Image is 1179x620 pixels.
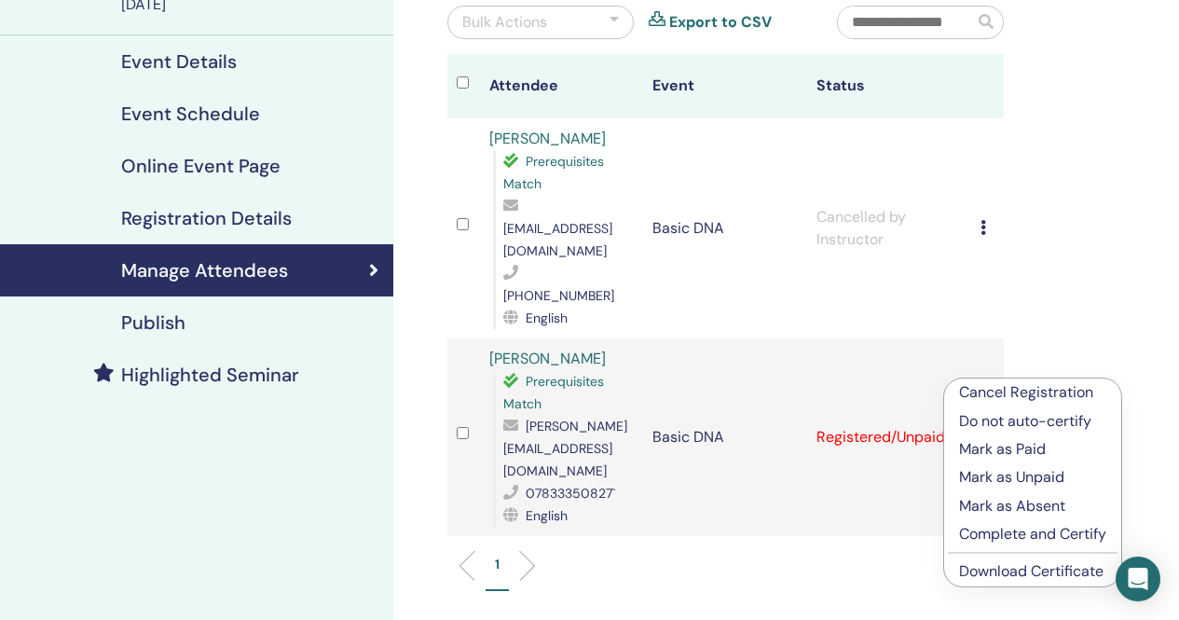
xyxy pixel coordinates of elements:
[462,11,547,34] div: Bulk Actions
[489,349,606,368] a: [PERSON_NAME]
[121,207,292,229] h4: Registration Details
[526,485,615,502] span: 07833350827`
[121,103,260,125] h4: Event Schedule
[959,561,1104,581] a: Download Certificate
[959,410,1106,433] p: Do not auto-certify
[121,155,281,177] h4: Online Event Page
[959,523,1106,545] p: Complete and Certify
[669,11,772,34] a: Export to CSV
[643,118,807,338] td: Basic DNA
[643,338,807,536] td: Basic DNA
[480,54,644,118] th: Attendee
[959,438,1106,461] p: Mark as Paid
[503,220,612,259] span: [EMAIL_ADDRESS][DOMAIN_NAME]
[959,466,1106,489] p: Mark as Unpaid
[526,310,568,326] span: English
[1116,557,1160,601] div: Open Intercom Messenger
[121,50,237,73] h4: Event Details
[121,364,299,386] h4: Highlighted Seminar
[503,287,614,304] span: [PHONE_NUMBER]
[503,373,604,412] span: Prerequisites Match
[495,555,500,574] p: 1
[503,418,627,479] span: [PERSON_NAME][EMAIL_ADDRESS][DOMAIN_NAME]
[643,54,807,118] th: Event
[121,311,185,334] h4: Publish
[121,259,288,282] h4: Manage Attendees
[489,129,606,148] a: [PERSON_NAME]
[959,381,1106,404] p: Cancel Registration
[503,153,604,192] span: Prerequisites Match
[526,507,568,524] span: English
[959,495,1106,517] p: Mark as Absent
[807,54,971,118] th: Status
